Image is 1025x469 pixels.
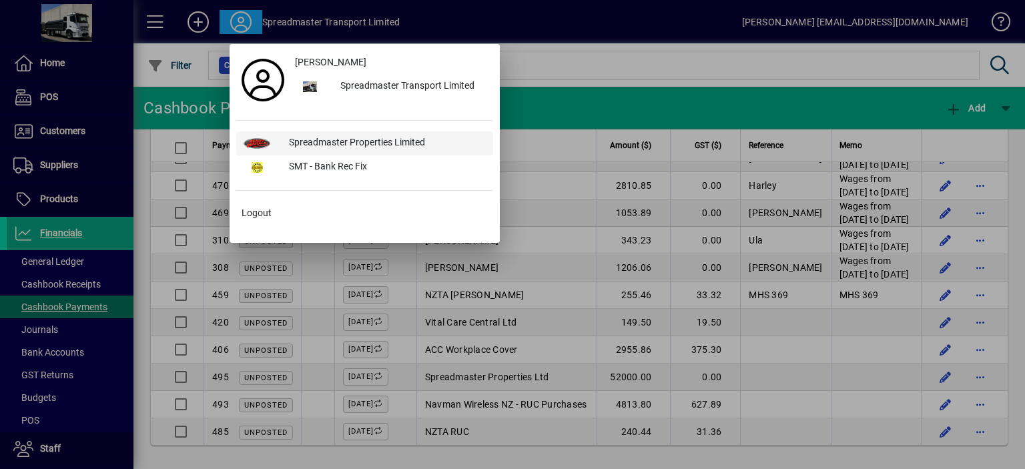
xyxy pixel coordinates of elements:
[330,75,493,99] div: Spreadmaster Transport Limited
[295,55,366,69] span: [PERSON_NAME]
[236,201,493,225] button: Logout
[242,206,272,220] span: Logout
[290,51,493,75] a: [PERSON_NAME]
[236,68,290,92] a: Profile
[236,131,493,155] button: Spreadmaster Properties Limited
[278,131,493,155] div: Spreadmaster Properties Limited
[290,75,493,99] button: Spreadmaster Transport Limited
[278,155,493,179] div: SMT - Bank Rec Fix
[236,155,493,179] button: SMT - Bank Rec Fix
